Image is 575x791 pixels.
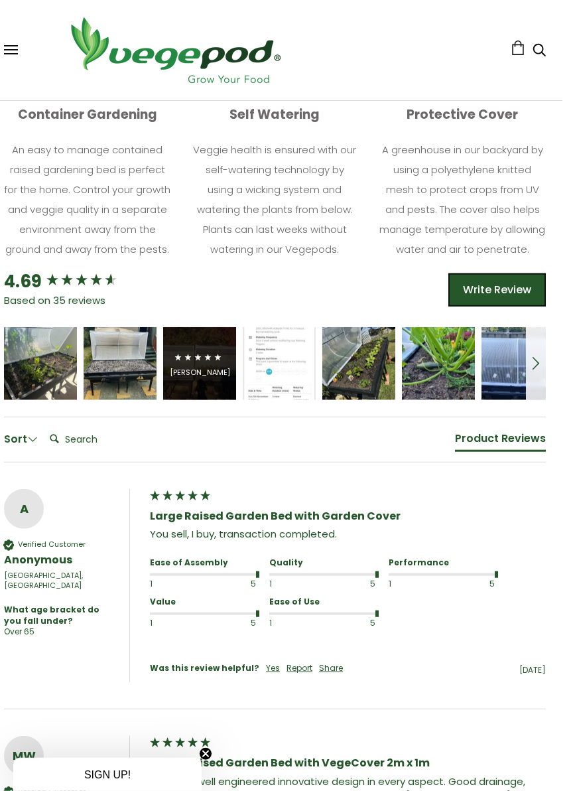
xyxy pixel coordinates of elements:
[150,557,256,569] div: Ease of Assembly
[269,579,303,590] div: 1
[461,579,495,590] div: 5
[150,509,546,524] div: Large Raised Garden Bed with Garden Cover
[18,539,86,549] div: Verified Customer
[192,140,358,259] p: Veggie health is ensured with our self-watering technology by using a wicking system and watering...
[4,746,44,766] div: MW
[342,579,375,590] div: 5
[4,102,170,127] p: Container Gardening
[170,368,230,378] div: [PERSON_NAME]
[4,571,116,591] div: [GEOGRAPHIC_DATA], [GEOGRAPHIC_DATA]
[4,269,42,293] div: 4.69
[44,426,151,453] input: Search
[322,327,395,400] img: Review Image - Large Raised Garden Bed with VegeCover 2m x 1m
[150,597,256,608] div: Value
[84,327,157,400] img: Review Image - Large Raised Garden Bed with VegeCover 2m x 1m
[481,327,554,400] img: Review Image - Large Raised Garden Bed with VegeCover 2m x 1m
[379,140,546,259] p: A greenhouse in our backyard by using a polyethylene knitted mesh to protect crops from UV and pe...
[4,432,38,447] div: Sort
[150,756,546,770] div: Large Raised Garden Bed with VegeCover 2m x 1m
[59,13,291,87] img: Vegepod
[533,44,546,58] a: Search
[4,605,109,627] div: What age bracket do you fall under?
[84,769,131,780] span: SIGN UP!
[269,597,375,608] div: Ease of Use
[163,327,236,400] div: Review Image - Large Raised Garden Bed with VegeCover 2m x 1m[PERSON_NAME]
[455,431,546,458] div: Reviews Tabs
[269,557,375,569] div: Quality
[350,665,546,676] div: [DATE]
[150,527,546,541] div: You sell, I buy, transaction completed.
[4,499,44,519] div: A
[243,327,316,400] img: Review Image - Large Raised Garden Bed with VegeCover 2m x 1m
[448,273,546,307] div: Write Review
[45,272,118,291] div: 4.69 star rating
[192,102,358,127] p: Self Watering
[389,579,422,590] div: 1
[266,663,280,674] div: Yes
[269,618,303,629] div: 1
[4,140,170,259] p: An easy to manage contained raised gardening bed is perfect for the home. Control your growth and...
[342,618,375,629] div: 5
[4,293,143,307] div: Based on 35 reviews
[150,618,184,629] div: 1
[4,327,77,400] img: Review Image - Large Raised Garden Bed with VegeCover 2m x 1m
[150,663,259,674] div: Was this review helpful?
[319,663,343,674] div: Share
[149,736,212,753] div: 5 star rating
[173,350,223,366] div: 5 star rating
[455,431,546,446] div: Product Reviews
[379,102,546,127] p: Protective Cover
[4,553,116,567] div: Anonymous
[402,327,475,400] img: Review Image - Large Raised Garden Bed with VegeCover 2m x 1m
[389,557,495,569] div: Performance
[13,758,202,791] div: SIGN UP!Close teaser
[149,489,212,506] div: 5 star rating
[4,269,143,293] div: Overall product rating out of 5: 4.69
[287,663,312,674] div: Report
[4,626,34,638] div: Over 65
[222,579,256,590] div: 5
[222,618,256,629] div: 5
[150,579,184,590] div: 1
[199,747,212,760] button: Close teaser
